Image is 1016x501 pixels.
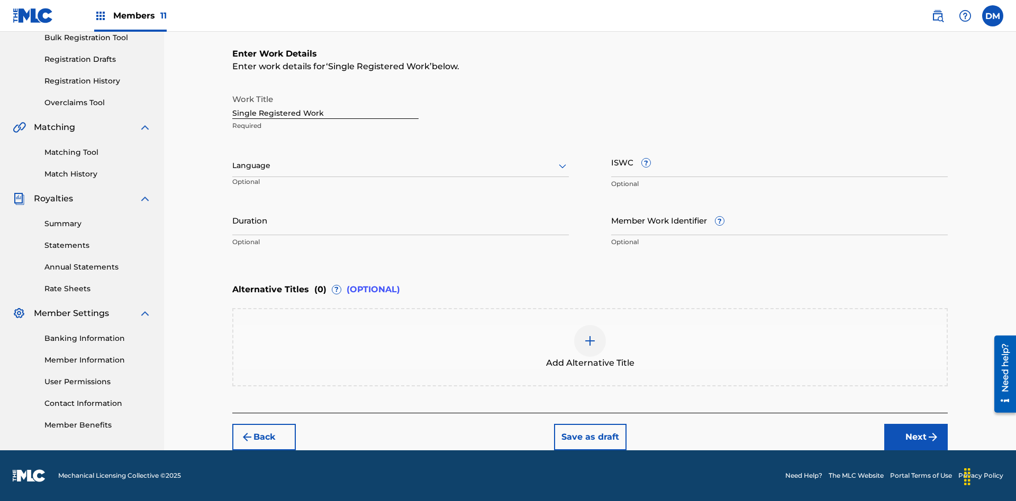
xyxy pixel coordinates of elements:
button: Next [884,424,948,450]
img: logo [13,469,46,482]
img: expand [139,121,151,134]
img: add [584,335,596,347]
a: Public Search [927,5,948,26]
div: Help [955,5,976,26]
img: 7ee5dd4eb1f8a8e3ef2f.svg [241,431,253,443]
img: expand [139,192,151,205]
a: Registration Drafts [44,54,151,65]
span: below. [432,61,459,71]
a: Bulk Registration Tool [44,32,151,43]
img: search [931,10,944,22]
img: f7272a7cc735f4ea7f67.svg [927,431,939,443]
a: Match History [44,169,151,180]
p: Optional [611,179,948,189]
a: Portal Terms of Use [890,471,952,480]
img: Royalties [13,192,25,205]
button: Save as draft [554,424,627,450]
span: Member Settings [34,307,109,320]
p: Optional [611,237,948,247]
a: Need Help? [785,471,822,480]
span: 11 [160,11,167,21]
span: Members [113,10,167,22]
a: Contact Information [44,398,151,409]
span: ? [642,159,650,167]
p: Optional [232,237,569,247]
a: Member Information [44,355,151,366]
img: MLC Logo [13,8,53,23]
div: User Menu [982,5,1003,26]
a: Matching Tool [44,147,151,158]
span: ? [332,285,341,294]
p: Required [232,121,419,131]
img: expand [139,307,151,320]
img: Matching [13,121,26,134]
span: Add Alternative Title [546,357,634,369]
iframe: Resource Center [986,331,1016,418]
span: Matching [34,121,75,134]
a: Statements [44,240,151,251]
a: The MLC Website [829,471,884,480]
a: Overclaims Tool [44,97,151,108]
span: Mechanical Licensing Collective © 2025 [58,471,181,480]
span: ( 0 ) [314,283,326,296]
span: Royalties [34,192,73,205]
a: Registration History [44,76,151,87]
div: Drag [959,461,976,493]
iframe: Chat Widget [963,450,1016,501]
span: Single Registered Work [328,61,430,71]
span: (OPTIONAL) [347,283,400,296]
a: Annual Statements [44,262,151,273]
img: help [959,10,972,22]
a: Rate Sheets [44,283,151,294]
a: Banking Information [44,333,151,344]
h6: Enter Work Details [232,48,948,60]
a: Summary [44,218,151,229]
span: Single Registered Work [326,61,432,71]
button: Back [232,424,296,450]
a: Privacy Policy [958,471,1003,480]
p: Optional [232,177,334,194]
img: Top Rightsholders [94,10,107,22]
span: ? [715,217,724,225]
span: Enter work details for [232,61,326,71]
a: Member Benefits [44,420,151,431]
img: Member Settings [13,307,25,320]
a: User Permissions [44,376,151,387]
span: Alternative Titles [232,283,309,296]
